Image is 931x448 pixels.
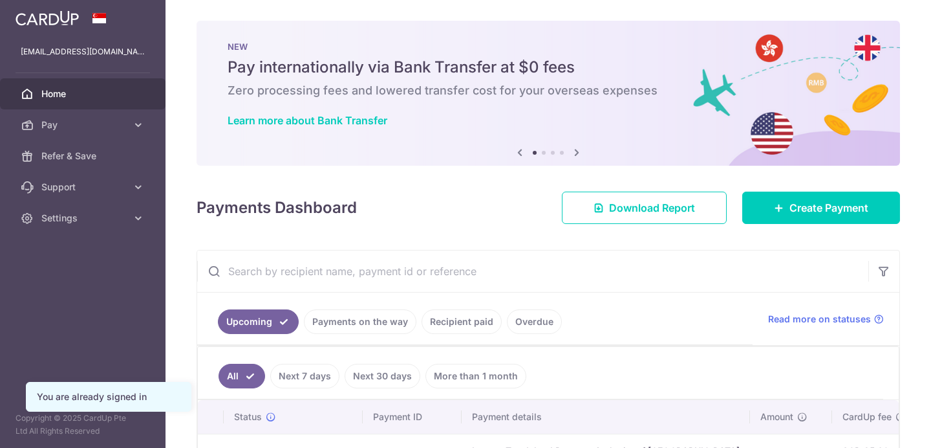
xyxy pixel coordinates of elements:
th: Payment details [462,400,750,434]
a: Download Report [562,192,727,224]
span: Download Report [609,200,695,216]
h4: Payments Dashboard [197,196,357,219]
a: Read more on statuses [768,313,884,326]
a: Payments on the way [304,309,416,334]
img: CardUp [16,10,79,26]
span: Refer & Save [41,150,127,162]
span: CardUp fee [842,410,892,423]
p: [EMAIL_ADDRESS][DOMAIN_NAME] [21,45,145,58]
input: Search by recipient name, payment id or reference [197,251,868,292]
span: Amount [760,410,793,423]
a: All [219,364,265,388]
th: Payment ID [363,400,462,434]
span: Support [41,181,127,194]
a: Recipient paid [422,309,502,334]
a: Overdue [507,309,562,334]
a: Create Payment [742,192,900,224]
a: Learn more about Bank Transfer [228,114,387,127]
span: Home [41,87,127,100]
a: Next 30 days [345,364,420,388]
h5: Pay internationally via Bank Transfer at $0 fees [228,57,869,78]
h6: Zero processing fees and lowered transfer cost for your overseas expenses [228,83,869,98]
img: Bank transfer banner [197,21,900,166]
a: Upcoming [218,309,299,334]
iframe: Opens a widget where you can find more information [848,409,918,442]
span: Pay [41,118,127,131]
div: You are already signed in [37,390,180,403]
p: NEW [228,41,869,52]
span: Create Payment [789,200,868,216]
span: Settings [41,212,127,225]
a: More than 1 month [425,364,526,388]
a: Next 7 days [270,364,339,388]
span: Status [234,410,262,423]
span: Read more on statuses [768,313,871,326]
